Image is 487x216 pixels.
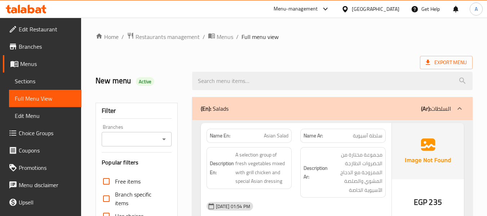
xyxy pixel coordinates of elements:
[429,195,442,209] span: 235
[121,32,124,41] li: /
[475,5,478,13] span: A
[420,56,473,69] span: Export Menu
[115,190,165,207] span: Branch specific items
[242,32,279,41] span: Full menu view
[19,181,76,189] span: Menu disclaimer
[208,32,233,41] a: Menus
[3,176,81,194] a: Menu disclaimer
[414,195,427,209] span: EGP
[159,134,169,144] button: Open
[304,164,328,181] strong: Description Ar:
[3,142,81,159] a: Coupons
[102,158,171,167] h3: Popular filters
[421,103,431,114] b: (Ar):
[3,55,81,72] a: Menus
[192,97,473,120] div: (En): Salads(Ar):السلطات
[15,94,76,103] span: Full Menu View
[19,129,76,137] span: Choice Groups
[274,5,318,13] div: Menu-management
[96,32,473,41] nav: breadcrumb
[210,159,234,177] strong: Description En:
[353,132,382,140] span: سلطة آسيوية
[3,38,81,55] a: Branches
[217,32,233,41] span: Menus
[136,32,200,41] span: Restaurants management
[235,150,289,186] span: A selection group of fresh vegetables mixed with grill chicken and special Asian dressing
[352,5,399,13] div: [GEOGRAPHIC_DATA]
[102,103,171,119] div: Filter
[192,72,473,90] input: search
[329,150,382,195] span: مجموعة مختارة من الخضروات الطازجة الممزوجة مع الدجاج المشوي والصلصة الآسيوية الخاصة
[304,132,323,140] strong: Name Ar:
[9,72,81,90] a: Sections
[203,32,205,41] li: /
[136,78,155,85] span: Active
[20,59,76,68] span: Menus
[3,194,81,211] a: Upsell
[213,203,253,210] span: [DATE] 01:54 PM
[392,123,464,179] img: Ae5nvW7+0k+MAAAAAElFTkSuQmCC
[210,132,230,140] strong: Name En:
[3,21,81,38] a: Edit Restaurant
[19,198,76,207] span: Upsell
[96,75,183,86] h2: New menu
[19,146,76,155] span: Coupons
[201,104,229,113] p: Salads
[19,42,76,51] span: Branches
[115,177,141,186] span: Free items
[96,32,119,41] a: Home
[136,77,155,86] div: Active
[127,32,200,41] a: Restaurants management
[426,58,467,67] span: Export Menu
[421,104,451,113] p: السلطات
[15,77,76,85] span: Sections
[264,132,288,140] span: Asian Salad
[236,32,239,41] li: /
[3,159,81,176] a: Promotions
[19,25,76,34] span: Edit Restaurant
[201,103,211,114] b: (En):
[19,163,76,172] span: Promotions
[15,111,76,120] span: Edit Menu
[9,107,81,124] a: Edit Menu
[3,124,81,142] a: Choice Groups
[9,90,81,107] a: Full Menu View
